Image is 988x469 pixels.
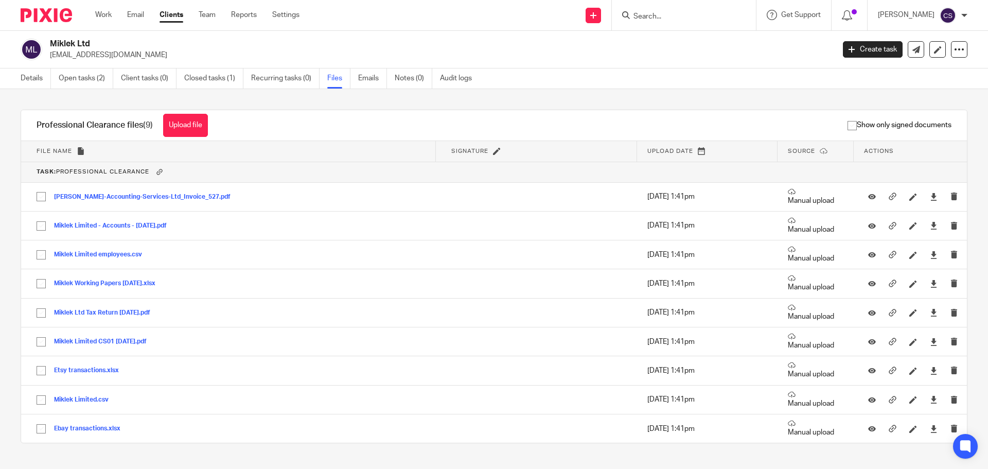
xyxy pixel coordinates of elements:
p: [PERSON_NAME] [878,10,934,20]
a: Client tasks (0) [121,68,177,89]
a: Email [127,10,144,20]
a: Settings [272,10,299,20]
p: Manual upload [788,391,843,409]
p: Manual upload [788,333,843,351]
button: Upload file [163,114,208,137]
a: Download [930,279,938,289]
a: Clients [160,10,183,20]
span: Upload date [647,148,693,154]
a: Files [327,68,350,89]
span: (9) [143,121,153,129]
p: [DATE] 1:41pm [647,424,767,434]
p: [DATE] 1:41pm [647,279,767,289]
span: Get Support [781,11,821,19]
button: Miklek Limited.csv [54,396,116,404]
input: Select [31,245,51,265]
span: Actions [864,148,894,154]
span: File name [37,148,72,154]
p: [DATE] 1:41pm [647,250,767,260]
p: Manual upload [788,274,843,292]
p: Manual upload [788,361,843,379]
a: Download [930,220,938,231]
a: Emails [358,68,387,89]
a: Audit logs [440,68,480,89]
a: Work [95,10,112,20]
a: Download [930,307,938,318]
button: Ebay transactions.xlsx [54,425,128,432]
button: [PERSON_NAME]-Accounting-Services-Ltd_Invoice_527.pdf [54,194,238,201]
a: Download [930,337,938,347]
input: Select [31,332,51,352]
input: Search [632,12,725,22]
input: Select [31,187,51,206]
a: Open tasks (2) [59,68,113,89]
input: Select [31,216,51,236]
button: Miklek Ltd Tax Return [DATE].pdf [54,309,158,317]
a: Team [199,10,216,20]
h2: Miklek Ltd [50,39,672,49]
button: Miklek Limited CS01 [DATE].pdf [54,338,154,345]
p: [DATE] 1:41pm [647,307,767,318]
a: Create task [843,41,903,58]
p: Manual upload [788,420,843,438]
input: Select [31,419,51,439]
span: Professional Clearance [37,169,149,175]
input: Select [31,303,51,323]
button: Miklek Limited - Accounts - [DATE].pdf [54,222,174,230]
span: Signature [451,148,488,154]
a: Notes (0) [395,68,432,89]
p: [DATE] 1:41pm [647,220,767,231]
b: Task: [37,169,56,175]
a: Download [930,192,938,202]
img: svg%3E [21,39,42,60]
p: Manual upload [788,188,843,206]
a: Closed tasks (1) [184,68,243,89]
p: [DATE] 1:41pm [647,394,767,405]
p: [DATE] 1:41pm [647,337,767,347]
input: Select [31,361,51,380]
span: Source [788,148,815,154]
p: [DATE] 1:41pm [647,192,767,202]
h1: Professional Clearance files [37,120,153,131]
a: Download [930,250,938,260]
button: Miklek Working Papers [DATE].xlsx [54,280,163,287]
input: Select [31,274,51,293]
img: svg%3E [940,7,956,24]
a: Recurring tasks (0) [251,68,320,89]
a: Download [930,366,938,376]
img: Pixie [21,8,72,22]
a: Download [930,394,938,405]
p: [DATE] 1:41pm [647,366,767,376]
button: Miklek Limited employees.csv [54,251,150,258]
input: Select [31,390,51,410]
span: Show only signed documents [848,120,951,130]
p: Manual upload [788,217,843,235]
a: Download [930,424,938,434]
p: Manual upload [788,304,843,322]
button: Etsy transactions.xlsx [54,367,127,374]
p: [EMAIL_ADDRESS][DOMAIN_NAME] [50,50,827,60]
p: Manual upload [788,246,843,264]
a: Reports [231,10,257,20]
a: Details [21,68,51,89]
